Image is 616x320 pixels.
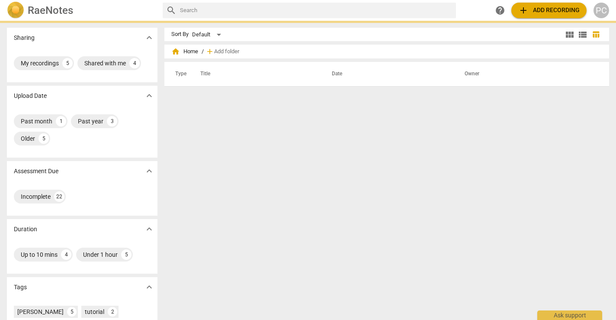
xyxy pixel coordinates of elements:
p: Upload Date [14,91,47,100]
div: 2 [108,307,117,317]
button: Show more [143,223,156,236]
div: 5 [38,133,49,144]
div: Under 1 hour [83,250,118,259]
span: Add recording [518,5,580,16]
div: 4 [129,58,140,68]
div: 5 [62,58,73,68]
button: Tile view [563,28,576,41]
th: Owner [454,62,600,86]
span: Home [171,47,198,56]
button: Table view [589,28,602,41]
span: Add folder [214,48,239,55]
span: expand_more [144,32,154,43]
div: 22 [54,191,64,202]
div: Default [192,28,224,42]
button: Upload [511,3,587,18]
a: LogoRaeNotes [7,2,156,19]
a: Help [492,3,508,18]
div: Sort By [171,31,189,38]
input: Search [180,3,452,17]
p: Tags [14,283,27,292]
span: view_module [565,29,575,40]
span: home [171,47,180,56]
div: tutorial [85,307,104,316]
button: Show more [143,165,156,178]
span: add [205,47,214,56]
th: Title [190,62,321,86]
button: List view [576,28,589,41]
div: 4 [61,249,71,260]
span: search [166,5,176,16]
th: Date [321,62,454,86]
span: add [518,5,529,16]
span: / [202,48,204,55]
p: Sharing [14,33,35,42]
span: view_list [577,29,588,40]
div: 5 [67,307,77,317]
span: expand_more [144,91,154,101]
th: Type [168,62,190,86]
div: Shared with me [84,59,126,68]
div: 3 [107,116,117,126]
div: [PERSON_NAME] [17,307,64,316]
span: expand_more [144,224,154,234]
span: help [495,5,505,16]
img: Logo [7,2,24,19]
div: Incomplete [21,192,51,201]
div: Up to 10 mins [21,250,58,259]
p: Duration [14,225,37,234]
p: Assessment Due [14,167,58,176]
button: PC [594,3,609,18]
button: Show more [143,89,156,102]
span: table_chart [592,30,600,39]
div: My recordings [21,59,59,68]
div: Older [21,134,35,143]
div: Past month [21,117,52,126]
button: Show more [143,281,156,294]
button: Show more [143,31,156,44]
h2: RaeNotes [28,4,73,16]
div: 1 [56,116,66,126]
span: expand_more [144,166,154,176]
div: 5 [121,249,132,260]
span: expand_more [144,282,154,292]
div: Ask support [537,310,602,320]
div: Past year [78,117,103,126]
